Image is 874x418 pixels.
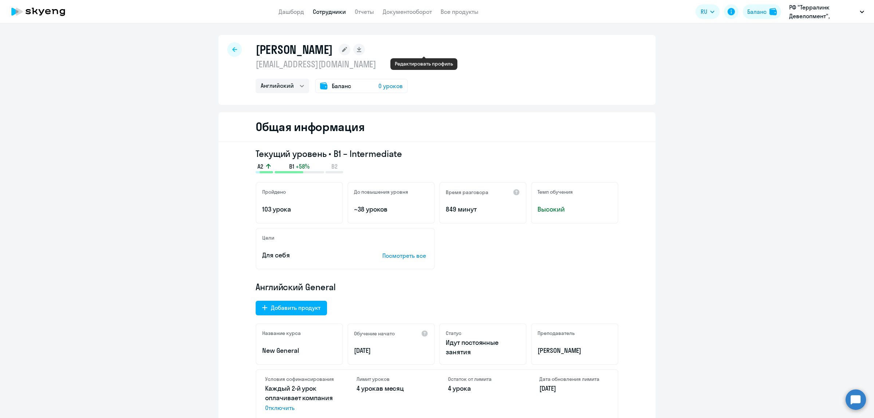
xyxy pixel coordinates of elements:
[256,119,365,134] h2: Общая информация
[354,330,395,337] h5: Обучение начато
[448,384,471,393] span: 4 урока
[256,281,336,293] span: Английский General
[354,346,428,355] p: [DATE]
[441,8,479,15] a: Все продукты
[331,162,338,170] span: B2
[262,189,286,195] h5: Пройдено
[355,8,374,15] a: Отчеты
[313,8,346,15] a: Сотрудники
[395,60,453,67] div: Редактировать профиль
[382,251,428,260] p: Посмотреть все
[289,162,294,170] span: B1
[354,189,408,195] h5: До повышения уровня
[769,8,777,15] img: balance
[538,205,612,214] span: Высокий
[265,403,335,412] span: Отключить
[446,205,520,214] p: 849 минут
[696,4,720,19] button: RU
[448,376,517,382] h4: Остаток от лимита
[332,82,351,90] span: Баланс
[262,346,336,355] p: New General
[357,384,379,393] span: 4 урока
[354,205,428,214] p: ~38 уроков
[256,301,327,315] button: Добавить продукт
[256,58,408,70] p: [EMAIL_ADDRESS][DOMAIN_NAME]
[357,376,426,382] h4: Лимит уроков
[446,330,461,336] h5: Статус
[446,189,488,196] h5: Время разговора
[296,162,310,170] span: +58%
[257,162,263,170] span: A2
[539,384,609,393] p: [DATE]
[256,148,618,159] h3: Текущий уровень • B1 – Intermediate
[378,82,403,90] span: 0 уроков
[786,3,868,20] button: РФ "Терралинк Девелопмент", [GEOGRAPHIC_DATA], ООО
[256,42,333,57] h1: [PERSON_NAME]
[701,7,707,16] span: RU
[262,234,274,241] h5: Цели
[789,3,857,20] p: РФ "Терралинк Девелопмент", [GEOGRAPHIC_DATA], ООО
[262,330,301,336] h5: Название курса
[538,330,575,336] h5: Преподаватель
[539,376,609,382] h4: Дата обновления лимита
[357,384,426,393] p: в месяц
[538,346,612,355] p: [PERSON_NAME]
[538,189,573,195] h5: Темп обучения
[262,251,360,260] p: Для себя
[262,205,336,214] p: 103 урока
[747,7,767,16] div: Баланс
[265,384,335,412] p: Каждый 2-й урок оплачивает компания
[265,376,335,382] h4: Условия софинансирования
[279,8,304,15] a: Дашборд
[271,303,320,312] div: Добавить продукт
[446,338,520,357] p: Идут постоянные занятия
[383,8,432,15] a: Документооборот
[743,4,781,19] button: Балансbalance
